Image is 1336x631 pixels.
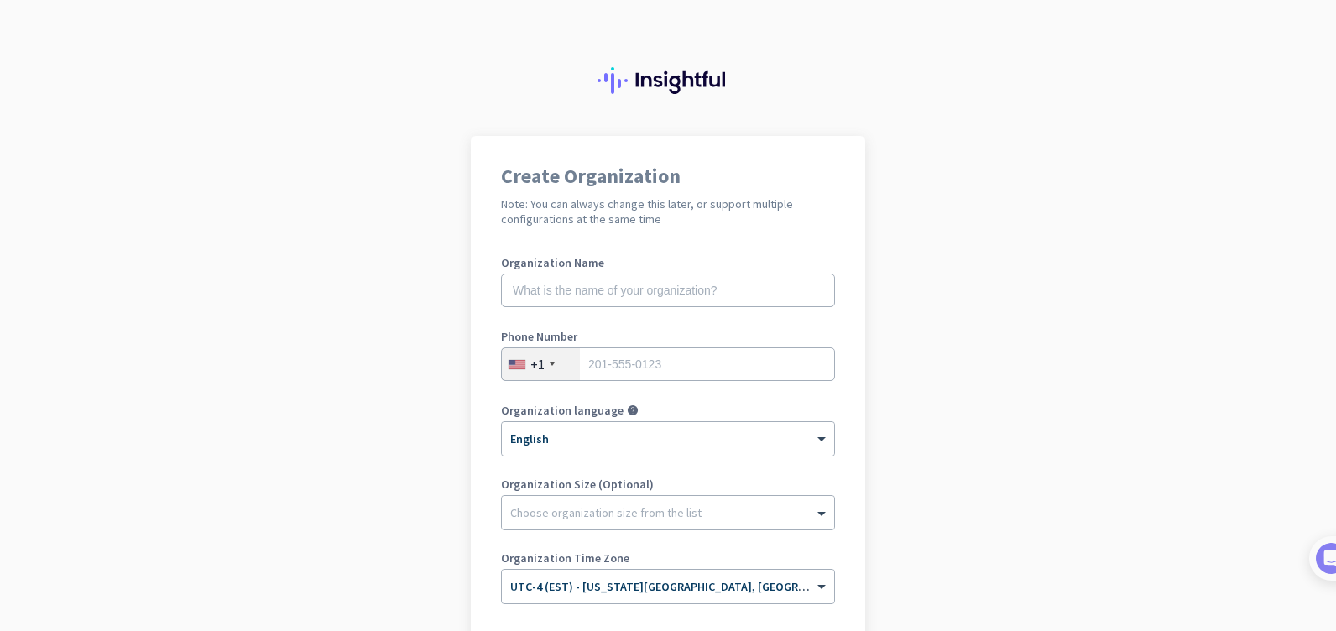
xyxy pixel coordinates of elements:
input: What is the name of your organization? [501,274,835,307]
label: Organization Size (Optional) [501,478,835,490]
div: +1 [530,356,545,373]
label: Organization Name [501,257,835,269]
h2: Note: You can always change this later, or support multiple configurations at the same time [501,196,835,227]
h1: Create Organization [501,166,835,186]
img: Insightful [598,67,738,94]
i: help [627,404,639,416]
input: 201-555-0123 [501,347,835,381]
label: Phone Number [501,331,835,342]
label: Organization Time Zone [501,552,835,564]
label: Organization language [501,404,624,416]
